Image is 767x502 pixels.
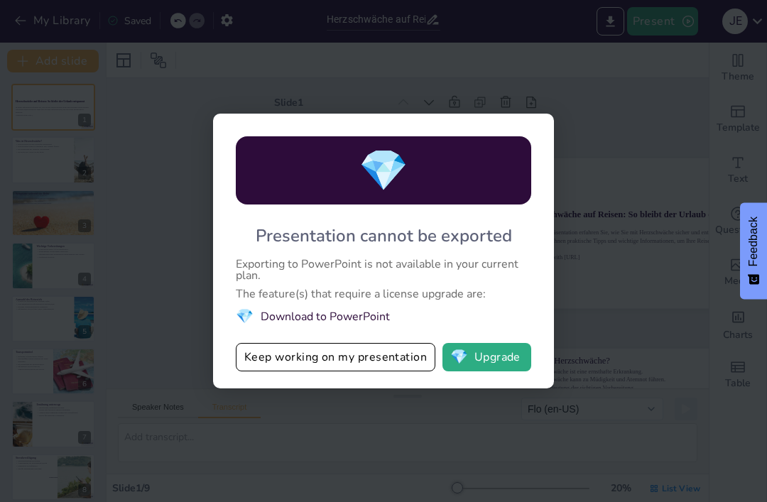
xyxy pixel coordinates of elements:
li: Download to PowerPoint [236,307,531,326]
button: Feedback - Show survey [740,202,767,299]
button: Keep working on my presentation [236,343,435,371]
span: Feedback [747,217,760,266]
span: diamond [236,307,254,326]
button: diamondUpgrade [442,343,531,371]
span: diamond [450,350,468,364]
div: The feature(s) that require a license upgrade are: [236,288,531,300]
div: Exporting to PowerPoint is not available in your current plan. [236,258,531,281]
span: diamond [359,143,408,198]
div: Presentation cannot be exported [256,224,512,247]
